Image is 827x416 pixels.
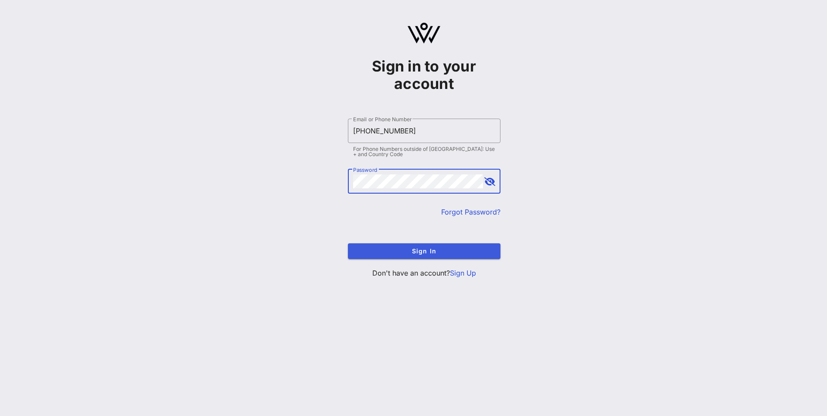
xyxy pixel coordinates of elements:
[408,23,440,44] img: logo.svg
[355,247,493,255] span: Sign In
[484,177,495,186] button: append icon
[348,243,500,259] button: Sign In
[441,208,500,216] a: Forgot Password?
[450,269,476,277] a: Sign Up
[353,116,412,123] label: Email or Phone Number
[353,147,495,157] div: For Phone Numbers outside of [GEOGRAPHIC_DATA]: Use + and Country Code
[348,268,500,278] p: Don't have an account?
[348,58,500,92] h1: Sign in to your account
[353,167,378,173] label: Password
